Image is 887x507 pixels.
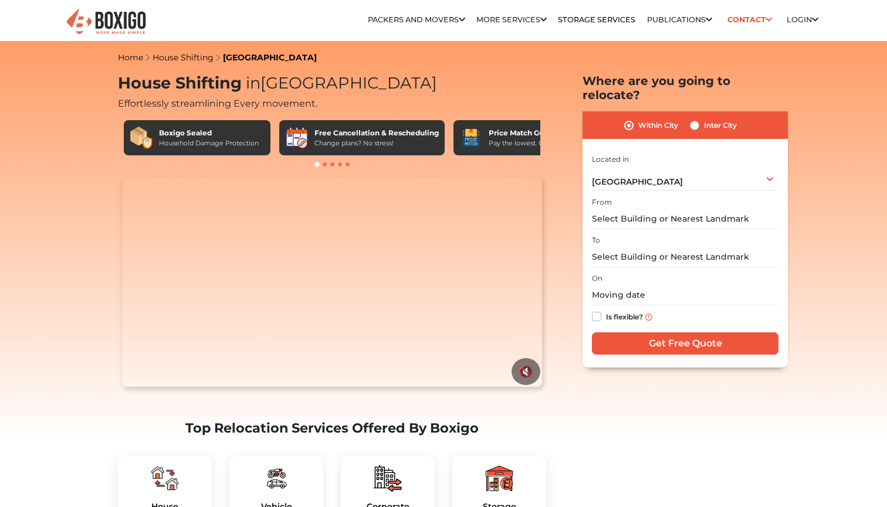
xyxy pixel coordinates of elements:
div: Pay the lowest. Guaranteed! [489,138,578,148]
img: boxigo_packers_and_movers_plan [374,464,402,492]
span: Effortlessly streamlining Every movement. [118,98,317,109]
input: Moving date [592,285,778,305]
a: More services [476,15,547,24]
img: boxigo_packers_and_movers_plan [485,464,513,492]
div: Household Damage Protection [159,138,259,148]
label: From [592,197,612,207]
a: Home [118,52,143,63]
a: Contact [723,11,776,29]
a: Login [787,15,818,24]
input: Select Building or Nearest Landmark [592,209,778,229]
h2: Where are you going to relocate? [583,74,788,102]
span: [GEOGRAPHIC_DATA] [592,176,683,187]
img: info [645,314,652,321]
div: Boxigo Sealed [159,128,259,138]
input: Get Free Quote [592,332,778,355]
img: boxigo_packers_and_movers_plan [262,464,290,492]
label: Located in [592,154,629,165]
label: Is flexible? [606,309,643,322]
a: [GEOGRAPHIC_DATA] [223,52,317,63]
a: House Shifting [153,52,214,63]
a: Publications [647,15,712,24]
div: Free Cancellation & Rescheduling [314,128,439,138]
video: Your browser does not support the video tag. [122,177,541,387]
button: 🔇 [512,358,540,385]
img: boxigo_packers_and_movers_plan [151,464,179,492]
span: [GEOGRAPHIC_DATA] [242,73,437,93]
img: Price Match Guarantee [459,126,483,149]
a: Packers and Movers [368,15,465,24]
img: Boxigo Sealed [130,126,153,149]
label: Within City [638,118,678,132]
label: Inter City [704,118,737,132]
h1: House Shifting [118,74,546,93]
a: Storage Services [558,15,635,24]
h2: Top Relocation Services Offered By Boxigo [118,420,546,436]
span: in [246,73,260,93]
img: Free Cancellation & Rescheduling [285,126,309,149]
img: Boxigo [65,8,147,36]
div: Change plans? No stress! [314,138,439,148]
label: To [592,235,600,246]
label: On [592,273,602,284]
div: Price Match Guarantee [489,128,578,138]
input: Select Building or Nearest Landmark [592,247,778,267]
